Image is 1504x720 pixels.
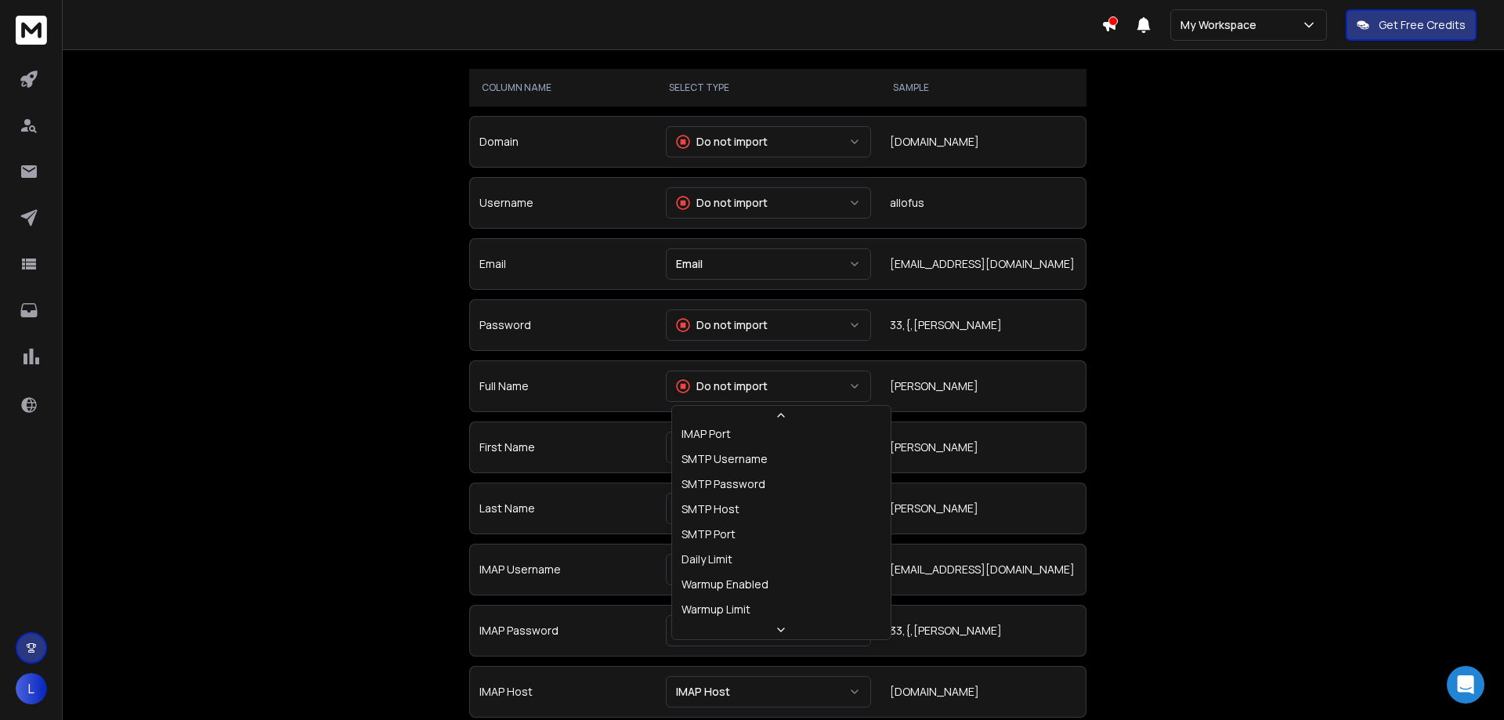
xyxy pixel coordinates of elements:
[681,552,732,567] div: Daily Limit
[469,116,656,168] td: Domain
[890,501,1076,516] div: [PERSON_NAME]
[880,69,1086,107] th: SAMPLE
[676,195,768,211] div: Do not import
[1379,17,1466,33] p: Get Free Credits
[676,134,768,150] div: Do not import
[681,577,768,592] div: Warmup Enabled
[681,426,731,442] div: IMAP Port
[469,422,656,473] td: First Name
[666,432,871,463] button: First Name
[469,238,656,290] td: Email
[890,317,1076,333] div: 33,{,[PERSON_NAME]
[469,483,656,534] td: Last Name
[666,615,871,646] button: IMAP Password
[656,69,880,107] th: SELECT TYPE
[666,248,871,280] button: Email
[469,299,656,351] td: Password
[469,177,656,229] td: Username
[890,256,1076,272] div: [EMAIL_ADDRESS][DOMAIN_NAME]
[890,623,1076,639] div: 33,{,[PERSON_NAME]
[469,360,656,412] td: Full Name
[681,501,739,517] div: SMTP Host
[681,451,768,467] div: SMTP Username
[469,605,656,657] td: IMAP Password
[469,544,656,595] td: IMAP Username
[890,195,1076,211] div: allofus
[16,673,47,704] span: L
[676,317,768,333] div: Do not import
[676,378,768,394] div: Do not import
[469,666,656,718] td: IMAP Host
[681,476,765,492] div: SMTP Password
[666,493,871,524] button: Last Name
[681,526,736,542] div: SMTP Port
[1180,17,1263,33] p: My Workspace
[666,554,871,585] button: IMAP Username
[469,69,656,107] th: COLUMN NAME
[890,134,1076,150] div: [DOMAIN_NAME]
[681,602,750,617] div: Warmup Limit
[890,562,1076,577] div: [EMAIL_ADDRESS][DOMAIN_NAME]
[890,684,1076,700] div: [DOMAIN_NAME]
[890,378,1076,394] div: [PERSON_NAME]
[1447,666,1484,704] div: Open Intercom Messenger
[666,676,871,707] button: IMAP Host
[890,440,1076,455] div: [PERSON_NAME]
